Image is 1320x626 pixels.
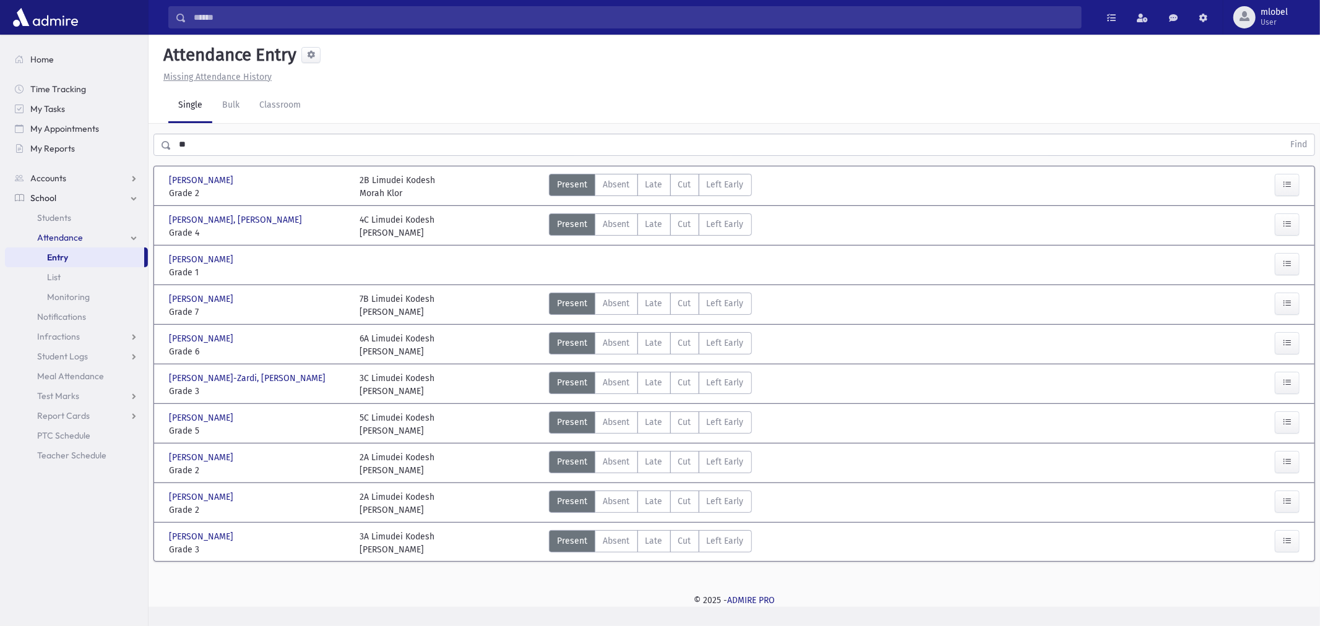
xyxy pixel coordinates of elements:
[169,385,347,398] span: Grade 3
[603,178,630,191] span: Absent
[549,332,752,358] div: AttTypes
[360,411,434,437] div: 5C Limudei Kodesh [PERSON_NAME]
[557,337,587,349] span: Present
[169,411,236,424] span: [PERSON_NAME]
[549,451,752,477] div: AttTypes
[163,72,272,82] u: Missing Attendance History
[360,293,434,319] div: 7B Limudei Kodesh [PERSON_NAME]
[37,212,71,223] span: Students
[557,376,587,389] span: Present
[37,331,80,342] span: Infractions
[47,272,61,283] span: List
[37,351,88,362] span: Student Logs
[360,372,434,398] div: 3C Limudei Kodesh [PERSON_NAME]
[707,416,744,429] span: Left Early
[186,6,1081,28] input: Search
[707,534,744,547] span: Left Early
[169,226,347,239] span: Grade 4
[603,495,630,508] span: Absent
[549,491,752,517] div: AttTypes
[360,332,434,358] div: 6A Limudei Kodesh [PERSON_NAME]
[603,337,630,349] span: Absent
[549,293,752,319] div: AttTypes
[360,213,434,239] div: 4C Limudei Kodesh [PERSON_NAME]
[5,49,148,69] a: Home
[549,372,752,398] div: AttTypes
[707,178,744,191] span: Left Early
[707,218,744,231] span: Left Early
[678,455,691,468] span: Cut
[37,450,106,461] span: Teacher Schedule
[47,252,68,263] span: Entry
[707,376,744,389] span: Left Early
[169,266,347,279] span: Grade 1
[169,345,347,358] span: Grade 6
[5,247,144,267] a: Entry
[549,213,752,239] div: AttTypes
[1261,7,1288,17] span: mlobel
[37,311,86,322] span: Notifications
[645,218,663,231] span: Late
[549,174,752,200] div: AttTypes
[557,416,587,429] span: Present
[727,595,775,606] a: ADMIRE PRO
[158,72,272,82] a: Missing Attendance History
[1283,134,1314,155] button: Find
[645,495,663,508] span: Late
[707,337,744,349] span: Left Early
[678,416,691,429] span: Cut
[678,297,691,310] span: Cut
[707,455,744,468] span: Left Early
[5,119,148,139] a: My Appointments
[10,5,81,30] img: AdmirePro
[360,491,434,517] div: 2A Limudei Kodesh [PERSON_NAME]
[249,88,311,123] a: Classroom
[360,174,435,200] div: 2B Limudei Kodesh Morah Klor
[169,530,236,543] span: [PERSON_NAME]
[557,178,587,191] span: Present
[30,103,65,114] span: My Tasks
[169,504,347,517] span: Grade 2
[645,376,663,389] span: Late
[37,430,90,441] span: PTC Schedule
[645,337,663,349] span: Late
[169,332,236,345] span: [PERSON_NAME]
[645,534,663,547] span: Late
[678,534,691,547] span: Cut
[37,232,83,243] span: Attendance
[5,327,148,346] a: Infractions
[30,173,66,184] span: Accounts
[30,84,86,95] span: Time Tracking
[557,218,587,231] span: Present
[169,464,347,477] span: Grade 2
[5,267,148,287] a: List
[1261,17,1288,27] span: User
[678,376,691,389] span: Cut
[5,287,148,307] a: Monitoring
[5,426,148,445] a: PTC Schedule
[5,386,148,406] a: Test Marks
[169,491,236,504] span: [PERSON_NAME]
[645,416,663,429] span: Late
[5,208,148,228] a: Students
[37,371,104,382] span: Meal Attendance
[678,218,691,231] span: Cut
[5,188,148,208] a: School
[603,218,630,231] span: Absent
[360,530,434,556] div: 3A Limudei Kodesh [PERSON_NAME]
[169,543,347,556] span: Grade 3
[30,143,75,154] span: My Reports
[603,416,630,429] span: Absent
[37,410,90,421] span: Report Cards
[169,187,347,200] span: Grade 2
[30,192,56,204] span: School
[678,337,691,349] span: Cut
[557,534,587,547] span: Present
[5,307,148,327] a: Notifications
[5,79,148,99] a: Time Tracking
[360,451,434,477] div: 2A Limudei Kodesh [PERSON_NAME]
[557,297,587,310] span: Present
[5,99,148,119] a: My Tasks
[603,297,630,310] span: Absent
[169,451,236,464] span: [PERSON_NAME]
